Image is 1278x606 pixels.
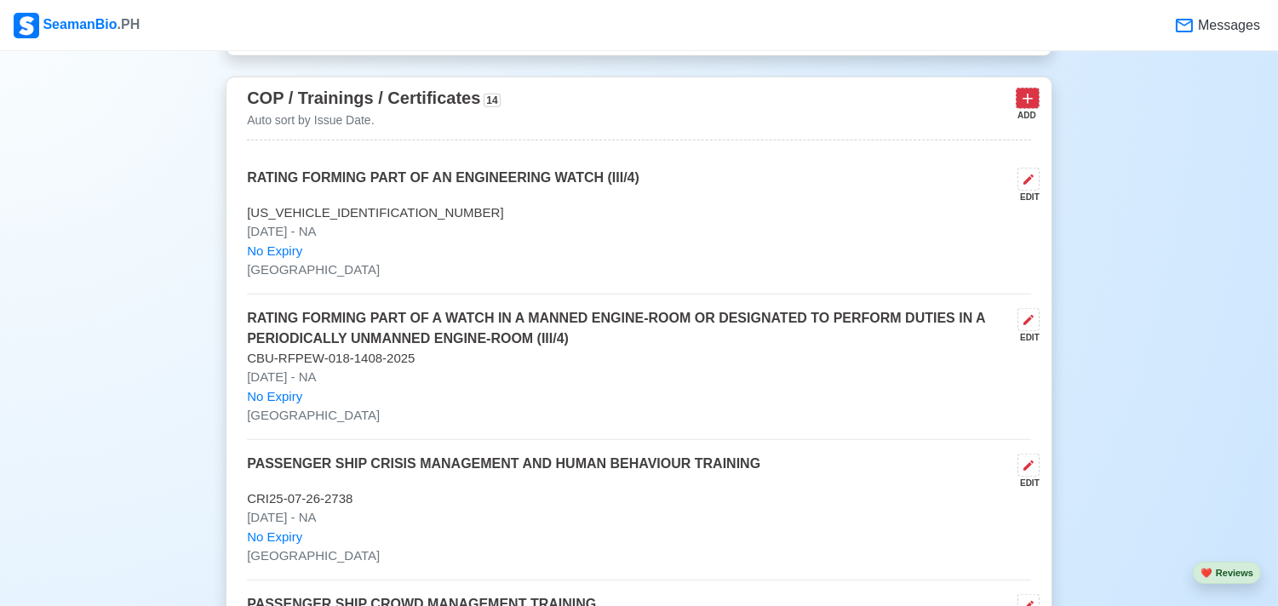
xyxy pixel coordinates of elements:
p: RATING FORMING PART OF AN ENGINEERING WATCH (III/4) [247,168,639,203]
button: heartReviews [1193,562,1261,585]
div: SeamanBio [14,13,140,38]
span: COP / Trainings / Certificates [247,89,480,107]
span: No Expiry [247,387,302,407]
span: Messages [1195,15,1260,36]
p: CRI25-07-26-2738 [247,489,1031,509]
span: 14 [484,94,500,107]
div: EDIT [1011,331,1040,344]
img: Logo [14,13,39,38]
p: Auto sort by Issue Date. [247,111,501,129]
p: RATING FORMING PART OF A WATCH IN A MANNED ENGINE-ROOM OR DESIGNATED TO PERFORM DUTIES IN A PERIO... [247,308,1011,349]
p: [DATE] - NA [247,368,1031,387]
p: CBU-RFPEW-018-1408-2025 [247,349,1031,369]
div: ADD [1016,109,1036,122]
p: PASSENGER SHIP CRISIS MANAGEMENT AND HUMAN BEHAVIOUR TRAINING [247,454,760,489]
p: [DATE] - NA [247,508,1031,528]
div: EDIT [1011,191,1040,203]
p: [GEOGRAPHIC_DATA] [247,406,1031,426]
span: heart [1201,568,1212,578]
p: [DATE] - NA [247,222,1031,242]
p: [US_VEHICLE_IDENTIFICATION_NUMBER] [247,203,1031,223]
span: No Expiry [247,528,302,547]
p: [GEOGRAPHIC_DATA] [247,260,1031,280]
p: [GEOGRAPHIC_DATA] [247,546,1031,566]
div: EDIT [1011,477,1040,489]
span: No Expiry [247,242,302,261]
span: .PH [117,17,140,31]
